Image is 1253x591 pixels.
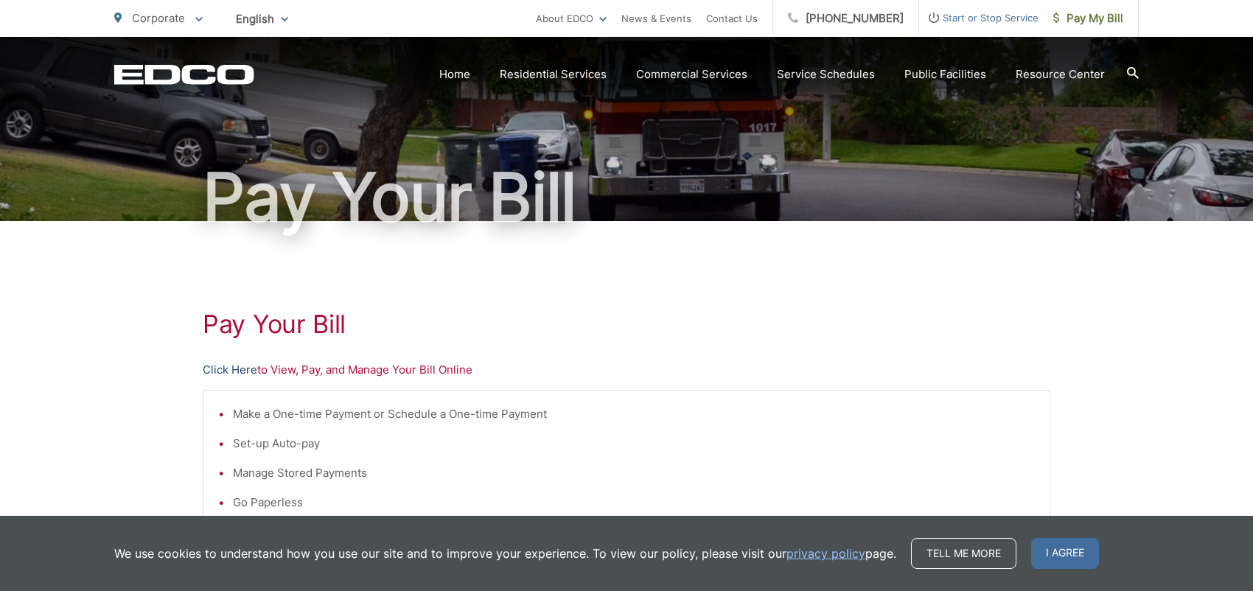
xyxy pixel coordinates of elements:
[536,10,607,27] a: About EDCO
[636,66,747,83] a: Commercial Services
[233,494,1035,511] li: Go Paperless
[233,435,1035,452] li: Set-up Auto-pay
[904,66,986,83] a: Public Facilities
[777,66,875,83] a: Service Schedules
[114,545,896,562] p: We use cookies to understand how you use our site and to improve your experience. To view our pol...
[439,66,470,83] a: Home
[706,10,758,27] a: Contact Us
[500,66,607,83] a: Residential Services
[233,464,1035,482] li: Manage Stored Payments
[225,6,299,32] span: English
[1016,66,1105,83] a: Resource Center
[1031,538,1099,569] span: I agree
[233,405,1035,423] li: Make a One-time Payment or Schedule a One-time Payment
[786,545,865,562] a: privacy policy
[114,161,1139,234] h1: Pay Your Bill
[114,64,254,85] a: EDCD logo. Return to the homepage.
[203,361,257,379] a: Click Here
[621,10,691,27] a: News & Events
[203,361,1050,379] p: to View, Pay, and Manage Your Bill Online
[203,310,1050,339] h1: Pay Your Bill
[911,538,1016,569] a: Tell me more
[1053,10,1123,27] span: Pay My Bill
[132,11,185,25] span: Corporate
